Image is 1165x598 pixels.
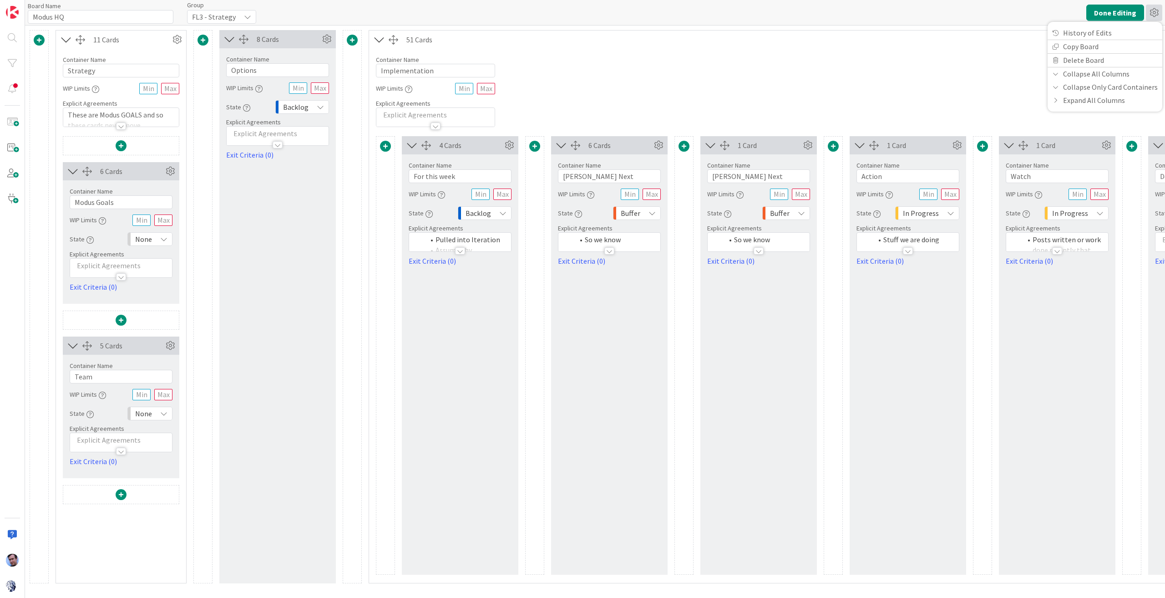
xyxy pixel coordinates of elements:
input: Add container name... [409,169,512,183]
div: 1 Card [1036,140,1099,151]
input: Add container name... [856,169,959,183]
div: 1 Card [738,140,801,151]
input: Max [311,82,329,94]
div: 5 Cards [100,340,163,351]
span: None [135,233,152,245]
a: Exit Criteria (0) [1006,256,1109,266]
span: Backlog [283,101,309,113]
button: Done Editing [1086,5,1144,21]
div: WIP Limits [1006,186,1042,202]
label: Container Name [70,187,113,195]
a: History of Edits [1048,26,1162,40]
a: Collapse Only Card Containers [1048,81,1162,94]
span: In Progress [903,207,939,220]
p: These are Modus GOALS and so these cards never move. [68,110,174,130]
li: Posts written or work done recently that needs follow up [1022,235,1104,266]
label: Container Name [1006,161,1049,169]
input: Add container name... [226,63,329,77]
input: Min [621,189,639,200]
div: State [409,205,433,221]
input: Add container name... [1006,169,1109,183]
div: 6 Cards [588,140,652,151]
span: Explicit Agreements [376,99,431,107]
img: Visit kanbanzone.com [6,6,19,19]
input: Add container name... [70,195,172,209]
span: In Progress [1052,207,1088,220]
input: Max [154,389,172,400]
div: State [70,405,94,422]
div: State [70,231,94,247]
label: Container Name [63,56,106,64]
a: Exit Criteria (0) [70,456,172,467]
label: Container Name [70,362,113,370]
a: Exit Criteria (0) [856,256,959,266]
label: Board Name [28,2,61,10]
input: Min [919,189,937,200]
span: Explicit Agreements [707,224,762,232]
div: WIP Limits [558,186,594,202]
input: Add container name... [707,169,810,183]
div: State [1006,205,1030,221]
span: Buffer [621,207,640,220]
div: WIP Limits [707,186,744,202]
div: 8 Cards [257,34,320,45]
span: Explicit Agreements [70,424,124,433]
input: Add container name... [376,64,495,77]
span: Group [187,2,204,8]
input: Max [493,189,512,200]
span: Explicit Agreements [226,118,281,126]
a: Delete Board [1048,54,1162,67]
div: State [558,205,582,221]
li: Stuff we are doing [872,235,954,245]
input: Add container name... [70,370,172,383]
input: Max [792,189,810,200]
input: Add container name... [63,64,179,77]
div: State [707,205,731,221]
input: Min [770,189,788,200]
input: Max [161,83,179,94]
div: WIP Limits [63,80,99,97]
img: avatar [6,579,19,592]
span: None [135,407,152,420]
a: Collapse All Columns [1048,67,1162,81]
label: Container Name [226,55,269,63]
li: Pulled into Iteration [425,235,507,245]
a: Copy Board [1048,40,1162,53]
input: Max [643,189,661,200]
input: Min [139,83,157,94]
a: Expand All Columns [1048,94,1162,107]
label: Container Name [856,161,900,169]
label: Container Name [409,161,452,169]
div: State [226,99,250,115]
span: FL3 - Strategy [192,10,236,23]
input: Max [154,215,172,226]
a: Exit Criteria (0) [409,256,512,266]
input: Min [455,83,473,94]
input: Min [289,82,307,94]
div: WIP Limits [409,186,445,202]
span: Backlog [466,207,491,220]
span: Explicit Agreements [1006,224,1060,232]
input: Add container name... [558,169,661,183]
div: 4 Cards [439,140,502,151]
div: WIP Limits [856,186,893,202]
label: Container Name [707,161,750,169]
label: Container Name [376,56,419,64]
label: Container Name [558,161,601,169]
a: Exit Criteria (0) [707,256,810,266]
div: 11 Cards [93,34,170,45]
div: WIP Limits [376,80,412,97]
input: Max [477,83,495,94]
a: Exit Criteria (0) [558,256,661,266]
span: Explicit Agreements [70,250,124,258]
div: 1 Card [887,140,950,151]
a: Exit Criteria (0) [70,281,172,292]
div: 6 Cards [100,166,163,177]
input: Max [941,189,959,200]
span: Explicit Agreements [558,224,613,232]
input: Min [1069,189,1087,200]
div: State [856,205,881,221]
input: Max [1090,189,1109,200]
a: Exit Criteria (0) [226,149,329,160]
img: JB [6,554,19,567]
